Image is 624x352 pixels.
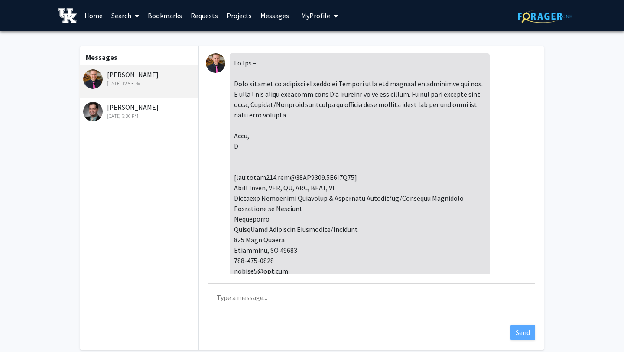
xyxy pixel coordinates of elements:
b: Messages [86,53,117,62]
img: ForagerOne Logo [518,10,572,23]
div: [DATE] 5:36 PM [83,112,196,120]
button: Send [510,325,535,340]
img: University of Kentucky Logo [58,8,77,23]
textarea: Message [208,283,535,322]
img: Corey Hawes [83,69,103,89]
span: My Profile [301,11,330,20]
a: Home [80,0,107,31]
img: Ian Boggero [83,102,103,121]
div: [DATE] 12:53 PM [83,80,196,88]
a: Bookmarks [143,0,186,31]
a: Search [107,0,143,31]
a: Requests [186,0,222,31]
a: Messages [256,0,293,31]
a: Projects [222,0,256,31]
div: [PERSON_NAME] [83,102,196,120]
div: [PERSON_NAME] [83,69,196,88]
img: Corey Hawes [206,53,225,73]
iframe: Chat [6,313,37,345]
